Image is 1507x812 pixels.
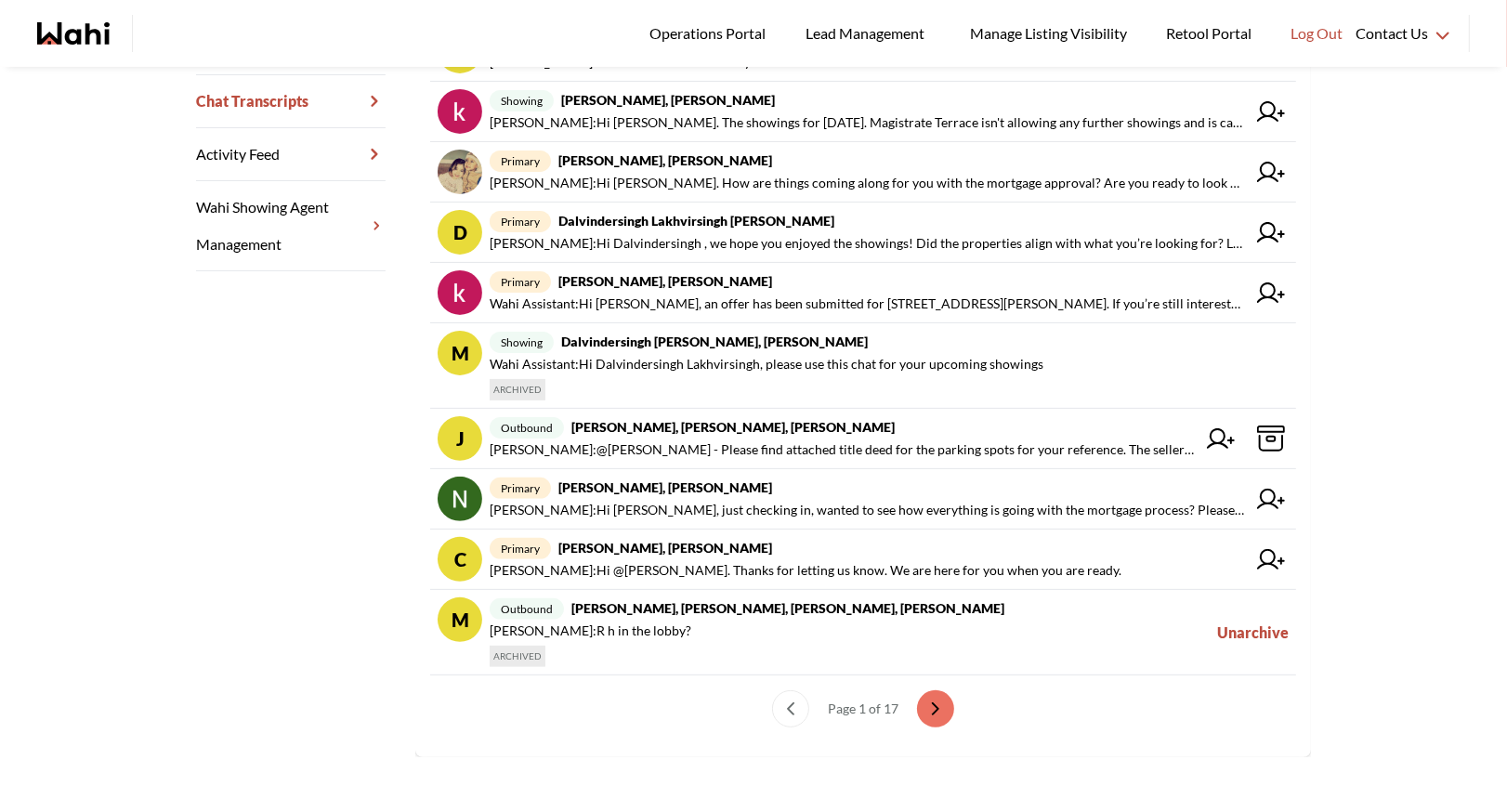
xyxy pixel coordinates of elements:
[490,538,551,559] span: primary
[490,232,1246,255] span: [PERSON_NAME] : Hi Dalvindersingh , we hope you enjoyed the showings! Did the properties align wi...
[430,409,1296,469] a: Joutbound[PERSON_NAME], [PERSON_NAME], [PERSON_NAME][PERSON_NAME]:@[PERSON_NAME] - Please find at...
[430,590,1296,675] a: Moutbound[PERSON_NAME], [PERSON_NAME], [PERSON_NAME], [PERSON_NAME][PERSON_NAME]:R h in the lobby...
[490,417,564,439] span: outbound
[490,111,1246,134] span: [PERSON_NAME] : Hi [PERSON_NAME]. The showings for [DATE]. Magistrate Terrace isn't allowing any ...
[438,270,482,315] img: chat avatar
[490,379,545,400] span: ARCHIVED
[196,128,386,181] a: Activity Feed
[438,537,482,582] div: C
[438,150,482,194] img: chat avatar
[490,293,1246,315] span: Wahi Assistant : Hi [PERSON_NAME], an offer has been submitted for [STREET_ADDRESS][PERSON_NAME]....
[438,89,482,134] img: chat avatar
[490,271,551,293] span: primary
[430,323,1296,409] a: MshowingDalvindersingh [PERSON_NAME], [PERSON_NAME]Wahi Assistant:Hi Dalvindersingh Lakhvirsingh,...
[558,479,772,495] strong: [PERSON_NAME], [PERSON_NAME]
[571,419,895,435] strong: [PERSON_NAME], [PERSON_NAME], [PERSON_NAME]
[649,21,772,46] span: Operations Portal
[917,690,954,727] button: next page
[430,469,1296,530] a: primary[PERSON_NAME], [PERSON_NAME][PERSON_NAME]:Hi [PERSON_NAME], just checking in, wanted to se...
[490,353,1043,375] span: Wahi Assistant : Hi Dalvindersingh Lakhvirsingh, please use this chat for your upcoming showings
[430,675,1296,742] nav: conversations pagination
[1166,21,1257,46] span: Retool Portal
[430,263,1296,323] a: primary[PERSON_NAME], [PERSON_NAME]Wahi Assistant:Hi [PERSON_NAME], an offer has been submitted f...
[490,151,551,172] span: primary
[490,646,545,667] span: ARCHIVED
[490,90,554,111] span: showing
[558,273,772,289] strong: [PERSON_NAME], [PERSON_NAME]
[558,540,772,556] strong: [PERSON_NAME], [PERSON_NAME]
[558,213,834,229] strong: Dalvindersingh Lakhvirsingh [PERSON_NAME]
[196,75,386,128] a: Chat Transcripts
[438,477,482,521] img: chat avatar
[490,172,1246,194] span: [PERSON_NAME] : Hi [PERSON_NAME]. How are things coming along for you with the mortgage approval?...
[430,142,1296,203] a: primary[PERSON_NAME], [PERSON_NAME][PERSON_NAME]:Hi [PERSON_NAME]. How are things coming along fo...
[438,331,482,375] div: M
[430,203,1296,263] a: DprimaryDalvindersingh Lakhvirsingh [PERSON_NAME][PERSON_NAME]:Hi Dalvindersingh , we hope you en...
[571,600,1004,616] strong: [PERSON_NAME], [PERSON_NAME], [PERSON_NAME], [PERSON_NAME]
[490,478,551,499] span: primary
[1291,21,1343,46] span: Log Out
[490,332,554,353] span: showing
[561,334,868,349] strong: Dalvindersingh [PERSON_NAME], [PERSON_NAME]
[772,690,809,727] button: previous page
[438,210,482,255] div: D
[964,21,1133,46] span: Manage Listing Visibility
[806,21,931,46] span: Lead Management
[438,416,482,461] div: J
[430,530,1296,590] a: Cprimary[PERSON_NAME], [PERSON_NAME][PERSON_NAME]:Hi @[PERSON_NAME]. Thanks for letting us know. ...
[558,152,772,168] strong: [PERSON_NAME], [PERSON_NAME]
[430,82,1296,142] a: showing[PERSON_NAME], [PERSON_NAME][PERSON_NAME]:Hi [PERSON_NAME]. The showings for [DATE]. Magis...
[490,598,564,620] span: outbound
[490,211,551,232] span: primary
[490,559,1121,582] span: [PERSON_NAME] : Hi @[PERSON_NAME]. Thanks for letting us know. We are here for you when you are r...
[561,92,775,108] strong: [PERSON_NAME], [PERSON_NAME]
[490,499,1246,521] span: [PERSON_NAME] : Hi [PERSON_NAME], just checking in, wanted to see how everything is going with th...
[820,690,906,727] div: Page 1 of 17
[1217,597,1289,667] button: Unarchive
[490,439,1196,461] span: [PERSON_NAME] : @[PERSON_NAME] - Please find attached title deed for the parking spots for your r...
[438,597,482,642] div: M
[196,181,386,271] a: Wahi Showing Agent Management
[490,620,691,642] span: [PERSON_NAME] : R h in the lobby?
[37,22,110,45] a: Wahi homepage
